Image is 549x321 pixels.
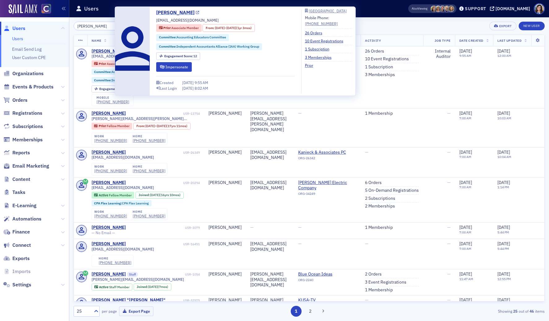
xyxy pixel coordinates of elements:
div: Internal Auditor [427,49,451,59]
div: USR-16451 [127,242,200,246]
time: 11:47 AM [459,277,473,281]
span: Joined : [137,285,148,289]
span: — [365,149,368,155]
span: Committee : [159,44,177,49]
div: [PERSON_NAME] [208,111,242,116]
span: Alicia Gelinas [444,6,450,12]
a: Content [3,176,30,183]
time: 12:55 PM [497,277,511,281]
span: Viewing [412,6,427,11]
a: [PHONE_NUMBER] [305,21,338,26]
div: [DOMAIN_NAME] [495,6,530,11]
span: [DATE] [497,48,510,54]
span: Lauren Standiford [431,6,437,12]
div: [PERSON_NAME] [208,180,242,186]
div: 12 [99,87,132,91]
div: [PERSON_NAME] [208,225,242,230]
button: Export Page [119,306,153,316]
a: Orders [3,97,28,104]
span: [DATE] [497,241,510,246]
span: Memberships [12,136,43,143]
span: [DATE] [459,271,472,277]
a: 5 On-Demand Registrations [365,188,419,193]
div: USR-26349 [127,151,200,155]
div: Committee: [156,34,229,41]
div: [PHONE_NUMBER] [97,100,129,104]
span: Prior [99,62,107,66]
a: Connect [3,242,31,249]
span: [EMAIL_ADDRESS][DOMAIN_NAME] [92,155,154,160]
div: [PHONE_NUMBER] [94,214,127,218]
input: Search… [74,22,133,30]
h1: Users [84,5,99,12]
div: [PERSON_NAME] [92,49,126,54]
span: Lindsay Moore [448,6,454,12]
span: Committee : [94,78,112,82]
a: Active Fellow Member [94,193,131,197]
a: [PHONE_NUMBER] [99,260,131,265]
span: [DATE] [459,225,472,230]
span: — [447,271,451,277]
span: [DATE] [145,124,155,128]
div: ORG-34249 [298,192,356,198]
span: Date Created [459,38,483,43]
a: E-Learning [3,202,36,209]
button: [DOMAIN_NAME] [490,6,532,11]
a: [PERSON_NAME] [92,150,126,155]
a: [PERSON_NAME] [92,272,126,277]
div: Active: Active: Fellow Member [92,192,135,199]
div: (16yrs 10mos) [150,193,181,197]
span: — [250,225,254,230]
span: Events & Products [12,83,54,90]
span: Fellow Member [107,124,130,128]
a: Finance [3,229,30,235]
span: — [447,225,451,230]
span: 9:55 AM [195,80,208,85]
div: [PERSON_NAME] [208,297,242,303]
div: From: 2003-12-31 00:00:00 [133,123,191,130]
a: Prior Fellow Member [94,124,129,128]
span: [EMAIL_ADDRESS][DOMAIN_NAME] [92,185,154,190]
a: [PHONE_NUMBER] [133,138,165,143]
a: Exports [3,255,30,262]
a: 26 Orders [305,30,327,36]
a: 3 Event Registrations [365,280,406,285]
span: From : [206,26,215,31]
a: 1 Membership [365,287,393,293]
div: work [94,165,127,169]
span: Users [12,25,25,32]
span: — [447,180,451,185]
strong: 46 [529,308,535,314]
div: Last Login [160,87,177,90]
span: — [447,149,451,155]
a: Committee:Independent Accountants Alliance (IAA) Working Group [159,44,259,49]
strong: 25 [512,308,519,314]
a: [PHONE_NUMBER] [94,138,127,143]
div: [PERSON_NAME] [208,272,242,277]
a: 6 Orders [365,180,382,186]
div: [EMAIL_ADDRESS][DOMAIN_NAME] [250,180,290,191]
span: Tasks [12,189,25,196]
span: [DATE] [150,193,160,197]
div: Prior: Prior: Associate Member [156,24,202,32]
time: 1:14 PM [497,185,509,189]
span: 8:02 AM [195,86,208,91]
span: Job Type [435,38,451,43]
div: [PERSON_NAME] [208,241,242,247]
div: Committee: [156,43,262,50]
div: [EMAIL_ADDRESS][DOMAIN_NAME] [250,241,290,252]
a: Email Marketing [3,163,49,169]
a: Users [12,36,23,41]
a: [PHONE_NUMBER] [94,169,127,173]
img: SailAMX [41,4,51,14]
span: — [365,297,368,303]
div: Created [160,81,174,84]
span: Blue Ocean Ideas [298,272,354,277]
div: Joined: 2008-10-31 00:00:00 [135,192,184,199]
button: 2 [305,306,315,317]
div: – (17yrs 11mos) [145,124,187,128]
